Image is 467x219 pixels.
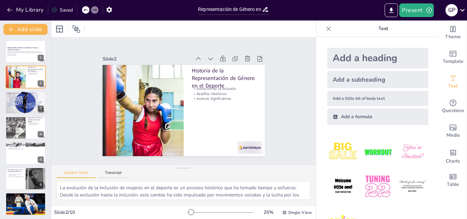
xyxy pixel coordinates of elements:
[447,181,459,188] span: Table
[5,193,46,215] div: 7
[446,158,460,165] span: Charts
[28,66,44,72] p: Historia de la Representación de Género en el Deporte
[8,55,44,56] p: Generated with [URL]
[448,82,458,90] span: Text
[28,123,44,124] p: Representación en Medios
[38,207,44,214] div: 7
[8,198,44,199] p: Legado para Futuras Generaciones
[28,73,44,75] p: Avances Significativos
[8,197,44,198] p: Visibilidad en Medios
[8,92,44,94] p: Desafíos Actuales en la Igualdad de Género
[52,7,73,13] div: Saved
[38,80,44,86] div: 2
[397,170,428,202] img: 6.jpeg
[327,109,428,125] div: Add a formula
[28,124,44,126] p: Cambio de Narrativa
[54,24,65,35] div: Layout
[57,181,310,200] textarea: La evolución de la inclusión de mujeres en el deporte es un proceso histórico que ha tomado tiemp...
[28,117,44,123] p: Impacto de la Cultura en la Representación de Género
[397,136,428,168] img: 3.jpeg
[5,167,46,190] div: 6
[188,105,230,160] p: Avances Significativos
[38,182,44,188] div: 6
[5,4,46,15] button: My Library
[8,147,44,149] p: Eventos Internacionales
[72,25,80,33] span: Position
[8,95,44,96] p: Cobertura Mediática
[168,9,225,84] div: Slide 2
[8,199,44,201] p: Influencia en la Participación
[8,175,24,176] p: Políticas Inclusivas
[439,168,467,193] div: Add a table
[442,107,464,114] span: Questions
[260,209,277,216] div: 25 %
[445,33,461,41] span: Theme
[385,3,398,17] button: Export to PowerPoint
[8,96,44,98] p: Liderazgo Femenino
[445,3,458,17] button: G P
[327,48,428,68] div: Add a heading
[5,142,46,165] div: 5
[8,174,24,175] p: Inversión en Deporte Femenino
[439,45,467,70] div: Add ready made slides
[38,106,44,112] div: 3
[198,87,254,153] p: Historia de la Representación de Género en el Deporte
[334,20,432,37] p: Text
[38,131,44,137] div: 4
[8,51,44,55] p: Esta presentación explora la evolución de la representación de género en el deporte, analizando s...
[8,143,44,146] p: Ejemplos de Progreso en el Deporte Femenino
[446,132,460,139] span: Media
[57,170,95,178] button: Speaker Notes
[28,122,44,123] p: Estereotipos Culturales
[327,71,428,88] div: Add a subheading
[8,146,44,147] p: Ligas Profesionales
[5,117,46,139] div: 4
[5,40,46,63] div: 1
[439,70,467,94] div: Add text boxes
[3,24,48,35] button: Add slide
[327,170,359,202] img: 4.jpeg
[5,66,46,88] div: 2
[327,136,359,168] img: 1.jpeg
[327,91,428,106] div: Add a little bit of body text
[439,94,467,119] div: Get real-time input from your audience
[38,156,44,163] div: 5
[28,72,44,73] p: Desafíos Históricos
[362,170,393,202] img: 5.jpeg
[439,119,467,143] div: Add images, graphics, shapes or video
[443,58,464,65] span: Template
[5,91,46,114] div: 3
[8,47,38,51] strong: Representación de Género en el Deporte: Historia y Perspectivas Futuras
[8,194,44,196] p: Importancia de la Visibilidad de Atletas Femeninas
[8,176,24,177] p: Educación sobre Igualdad de Género
[54,209,188,216] div: Slide 2 / 10
[28,71,44,72] p: Evolución de la Inclusión
[288,210,312,215] span: Single View
[439,143,467,168] div: Add charts and graphs
[445,4,458,16] div: G P
[8,169,24,173] p: Perspectivas Futuras para la Igualdad de Género
[362,136,393,168] img: 2.jpeg
[196,99,239,154] p: Evolución de la Inclusión
[98,170,129,178] button: Transcript
[439,20,467,45] div: Change the overall theme
[8,148,44,150] p: Inspiración para Nuevas Generaciones
[38,55,44,61] div: 1
[198,4,262,14] input: Insert title
[192,102,235,157] p: Desafíos Históricos
[399,3,433,17] button: Present
[8,94,44,95] p: Brecha Salarial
